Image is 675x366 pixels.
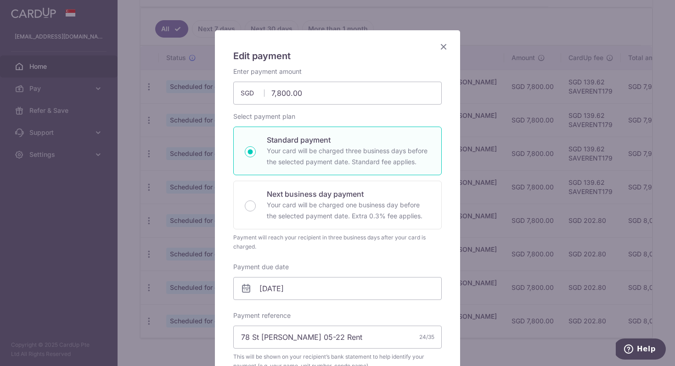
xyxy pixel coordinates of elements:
[233,112,295,121] label: Select payment plan
[267,145,430,167] p: Your card will be charged three business days before the selected payment date. Standard fee appl...
[267,189,430,200] p: Next business day payment
[241,89,264,98] span: SGD
[233,262,289,272] label: Payment due date
[233,82,442,105] input: 0.00
[438,41,449,52] button: Close
[233,277,442,300] input: DD / MM / YYYY
[233,311,291,320] label: Payment reference
[267,134,430,145] p: Standard payment
[233,67,302,76] label: Enter payment amount
[419,333,434,342] div: 24/35
[233,233,442,251] div: Payment will reach your recipient in three business days after your card is charged.
[233,49,442,63] h5: Edit payment
[616,338,666,361] iframe: Opens a widget where you can find more information
[267,200,430,222] p: Your card will be charged one business day before the selected payment date. Extra 0.3% fee applies.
